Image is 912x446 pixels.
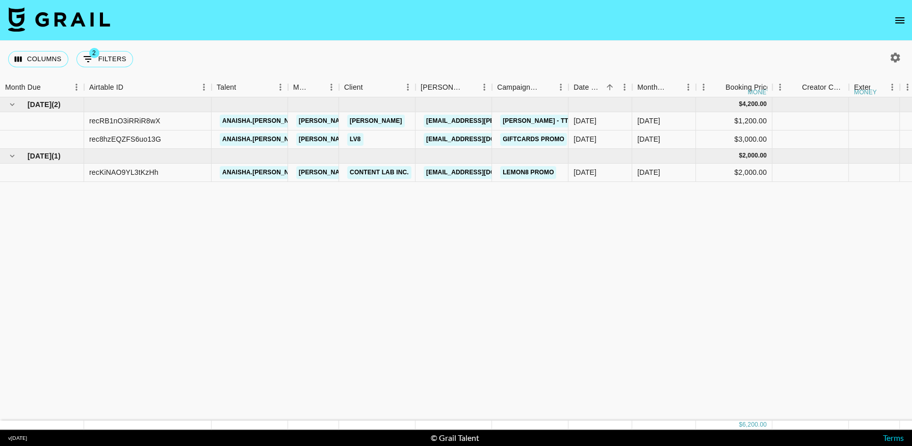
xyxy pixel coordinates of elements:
button: Sort [309,80,324,94]
div: recRB1nO3iRRiR8wX [89,116,160,126]
div: 6,200.00 [742,421,767,429]
div: Sep '25 [637,167,660,177]
div: $ [739,421,742,429]
button: Sort [788,80,802,94]
div: 2,000.00 [742,151,767,160]
div: rec8hzEQZFS6uo13G [89,134,161,144]
button: Menu [400,80,415,95]
button: Sort [236,80,250,94]
span: [DATE] [28,99,51,110]
a: [PERSON_NAME][EMAIL_ADDRESS][DOMAIN_NAME] [296,166,462,179]
a: anaisha.[PERSON_NAME] [220,166,307,179]
button: hide children [5,97,19,112]
button: Show filters [76,51,133,67]
button: Menu [324,80,339,95]
button: Sort [711,80,725,94]
div: Client [339,77,415,97]
a: [PERSON_NAME] [347,115,405,127]
a: Terms [883,433,904,442]
a: anaisha.[PERSON_NAME] [220,115,307,127]
button: Menu [772,80,788,95]
button: Menu [477,80,492,95]
div: Airtable ID [89,77,123,97]
a: Giftcards Promo [500,133,567,146]
div: Booker [415,77,492,97]
button: Menu [69,80,84,95]
div: 28/07/2025 [574,167,596,177]
button: Menu [273,80,288,95]
button: Sort [539,80,553,94]
div: Client [344,77,363,97]
button: hide children [5,149,19,163]
div: Creator Commmission Override [802,77,844,97]
button: Sort [123,80,138,94]
div: Manager [293,77,309,97]
div: money [748,89,771,95]
button: Sort [603,80,617,94]
button: open drawer [890,10,910,31]
div: $ [739,100,742,109]
div: recKiNAO9YL3tKzHh [89,167,159,177]
span: [DATE] [28,151,51,161]
div: Aug '25 [637,116,660,126]
div: Month Due [637,77,666,97]
div: Airtable ID [84,77,212,97]
a: Content Lab Inc. [347,166,411,179]
span: 2 [89,48,99,58]
div: 13/08/2025 [574,134,596,144]
a: anaisha.[PERSON_NAME] [220,133,307,146]
button: Menu [884,80,900,95]
span: ( 1 ) [51,151,61,161]
button: Menu [681,80,696,95]
div: Creator Commmission Override [772,77,849,97]
button: Sort [363,80,377,94]
div: © Grail Talent [431,433,479,443]
div: $3,000.00 [696,130,772,149]
a: [PERSON_NAME][EMAIL_ADDRESS][DOMAIN_NAME] [296,115,462,127]
div: Month Due [632,77,696,97]
button: Menu [196,80,212,95]
img: Grail Talent [8,7,110,32]
a: [PERSON_NAME][EMAIL_ADDRESS][DOMAIN_NAME] [296,133,462,146]
a: LV8 [347,133,363,146]
div: money [854,89,877,95]
div: Campaign (Type) [492,77,568,97]
button: Menu [617,80,632,95]
span: ( 2 ) [51,99,61,110]
a: Lemon8 Promo [500,166,556,179]
div: Date Created [574,77,603,97]
div: 4,200.00 [742,100,767,109]
a: [EMAIL_ADDRESS][PERSON_NAME][DOMAIN_NAME] [424,115,590,127]
button: Sort [41,80,55,94]
button: Menu [553,80,568,95]
button: Select columns [8,51,68,67]
a: [EMAIL_ADDRESS][DOMAIN_NAME] [424,133,538,146]
div: Talent [217,77,236,97]
div: Booking Price [725,77,770,97]
div: v [DATE] [8,435,27,441]
div: 22/06/2025 [574,116,596,126]
div: Manager [288,77,339,97]
button: Sort [666,80,681,94]
button: Menu [696,80,711,95]
div: Aug '25 [637,134,660,144]
div: $ [739,151,742,160]
button: Sort [870,80,884,94]
a: [EMAIL_ADDRESS][DOMAIN_NAME] [424,166,538,179]
div: [PERSON_NAME] [421,77,462,97]
div: $1,200.00 [696,112,772,130]
div: Campaign (Type) [497,77,539,97]
div: Month Due [5,77,41,97]
a: [PERSON_NAME] - TT + IG [500,115,585,127]
div: Date Created [568,77,632,97]
div: Talent [212,77,288,97]
button: Sort [462,80,477,94]
div: $2,000.00 [696,164,772,182]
